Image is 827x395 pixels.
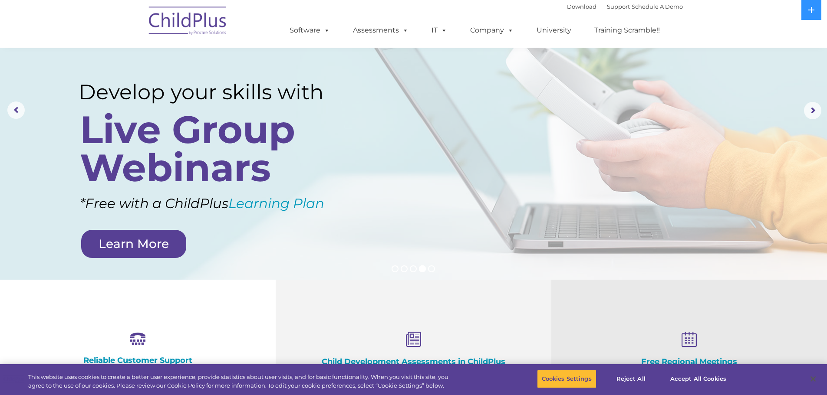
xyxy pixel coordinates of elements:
rs-layer: Live Group Webinars [80,111,349,187]
button: Accept All Cookies [666,370,731,388]
div: This website uses cookies to create a better user experience, provide statistics about user visit... [28,373,455,390]
button: Cookies Settings [537,370,596,388]
rs-layer: Develop your skills with [79,80,352,104]
h4: Reliable Customer Support [43,356,232,365]
button: Reject All [604,370,658,388]
font: | [567,3,683,10]
a: University [528,22,580,39]
a: IT [423,22,456,39]
h4: Child Development Assessments in ChildPlus [319,357,508,366]
h4: Free Regional Meetings [595,357,784,366]
rs-layer: *Free with a ChildPlus [80,191,372,216]
a: Company [461,22,522,39]
a: Learning Plan [228,195,324,212]
a: Learn More [81,230,186,258]
img: ChildPlus by Procare Solutions [145,0,231,44]
a: Download [567,3,596,10]
a: Assessments [344,22,417,39]
span: Phone number [121,93,158,99]
a: Support [607,3,630,10]
a: Schedule A Demo [632,3,683,10]
a: Training Scramble!! [586,22,669,39]
button: Close [804,369,823,388]
span: Last name [121,57,147,64]
a: Software [281,22,339,39]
